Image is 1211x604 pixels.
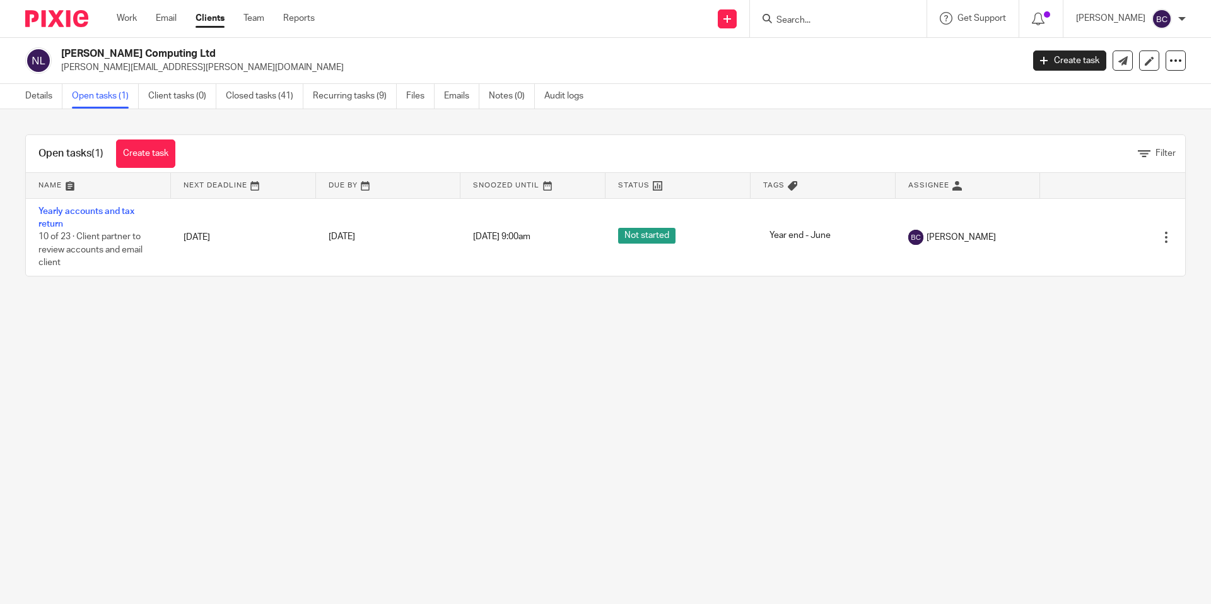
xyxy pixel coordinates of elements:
span: Snoozed Until [473,182,539,189]
a: Email [156,12,177,25]
a: Recurring tasks (9) [313,84,397,109]
img: svg%3E [908,230,923,245]
span: Get Support [957,14,1006,23]
a: Create task [116,139,175,168]
h1: Open tasks [38,147,103,160]
p: [PERSON_NAME][EMAIL_ADDRESS][PERSON_NAME][DOMAIN_NAME] [61,61,1014,74]
span: [DATE] [329,233,355,242]
a: Yearly accounts and tax return [38,207,134,228]
a: Details [25,84,62,109]
span: (1) [91,148,103,158]
h2: [PERSON_NAME] Computing Ltd [61,47,824,61]
span: Filter [1155,149,1176,158]
a: Reports [283,12,315,25]
span: Status [618,182,650,189]
img: svg%3E [25,47,52,74]
img: svg%3E [1152,9,1172,29]
img: Pixie [25,10,88,27]
input: Search [775,15,889,27]
a: Clients [196,12,225,25]
td: [DATE] [171,198,316,276]
a: Closed tasks (41) [226,84,303,109]
span: Year end - June [763,228,837,244]
a: Work [117,12,137,25]
a: Audit logs [544,84,593,109]
a: Open tasks (1) [72,84,139,109]
a: Emails [444,84,479,109]
span: [DATE] 9:00am [473,233,530,242]
a: Team [243,12,264,25]
span: 10 of 23 · Client partner to review accounts and email client [38,232,143,267]
a: Notes (0) [489,84,535,109]
span: Tags [763,182,785,189]
span: [PERSON_NAME] [927,231,996,244]
a: Files [406,84,435,109]
a: Create task [1033,50,1106,71]
span: Not started [618,228,676,244]
p: [PERSON_NAME] [1076,12,1145,25]
a: Client tasks (0) [148,84,216,109]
